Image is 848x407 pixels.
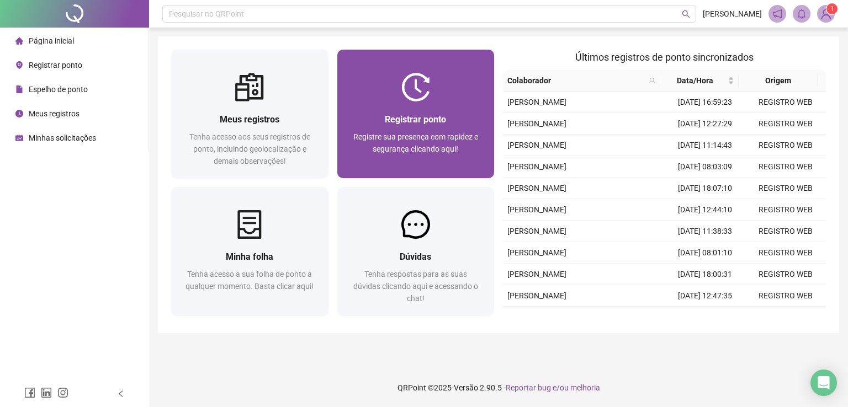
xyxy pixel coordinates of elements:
span: clock-circle [15,110,23,117]
span: Tenha acesso a sua folha de ponto a qualquer momento. Basta clicar aqui! [185,270,314,291]
td: REGISTRO WEB [745,113,826,135]
span: [PERSON_NAME] [507,162,566,171]
th: Origem [739,70,817,92]
td: [DATE] 12:44:10 [665,199,745,221]
span: [PERSON_NAME] [507,119,566,128]
span: Reportar bug e/ou melhoria [506,383,600,392]
div: Open Intercom Messenger [810,369,837,396]
span: file [15,85,23,93]
span: Registrar ponto [385,114,446,125]
td: [DATE] 16:59:23 [665,92,745,113]
span: search [682,10,690,18]
sup: Atualize o seu contato no menu Meus Dados [826,3,838,14]
span: [PERSON_NAME] [703,8,762,20]
td: REGISTRO WEB [745,221,826,242]
span: Registre sua presença com rapidez e segurança clicando aqui! [353,132,478,153]
span: instagram [57,387,68,398]
span: [PERSON_NAME] [507,184,566,192]
td: REGISTRO WEB [745,178,826,199]
th: Data/Hora [660,70,739,92]
span: Espelho de ponto [29,85,88,94]
span: Versão [454,383,478,392]
span: Dúvidas [400,251,431,262]
td: [DATE] 11:14:43 [665,135,745,156]
span: Colaborador [507,74,645,87]
span: search [647,72,658,89]
span: home [15,37,23,45]
td: [DATE] 08:01:10 [665,242,745,264]
a: Minha folhaTenha acesso a sua folha de ponto a qualquer momento. Basta clicar aqui! [171,187,328,315]
footer: QRPoint © 2025 - 2.90.5 - [149,368,848,407]
span: [PERSON_NAME] [507,98,566,106]
span: Tenha respostas para as suas dúvidas clicando aqui e acessando o chat! [353,270,478,303]
span: Data/Hora [665,74,725,87]
span: environment [15,61,23,69]
td: [DATE] 18:07:10 [665,178,745,199]
td: REGISTRO WEB [745,156,826,178]
span: Tenha acesso aos seus registros de ponto, incluindo geolocalização e demais observações! [189,132,310,165]
td: REGISTRO WEB [745,264,826,285]
span: Página inicial [29,36,74,45]
span: [PERSON_NAME] [507,248,566,257]
td: [DATE] 12:47:35 [665,285,745,307]
span: [PERSON_NAME] [507,270,566,279]
td: REGISTRO WEB [745,285,826,307]
td: [DATE] 12:27:29 [665,113,745,135]
span: 1 [830,5,834,13]
span: search [649,77,656,84]
span: Minhas solicitações [29,133,96,142]
span: bell [797,9,807,19]
span: notification [772,9,782,19]
td: [DATE] 11:49:24 [665,307,745,328]
img: 93325 [818,6,834,22]
td: [DATE] 18:00:31 [665,264,745,285]
span: Meus registros [220,114,279,125]
span: Meus registros [29,109,79,118]
td: REGISTRO WEB [745,199,826,221]
td: [DATE] 08:03:09 [665,156,745,178]
td: REGISTRO WEB [745,92,826,113]
span: linkedin [41,387,52,398]
a: Meus registrosTenha acesso aos seus registros de ponto, incluindo geolocalização e demais observa... [171,50,328,178]
td: [DATE] 11:38:33 [665,221,745,242]
span: Minha folha [226,251,273,262]
span: [PERSON_NAME] [507,141,566,149]
span: [PERSON_NAME] [507,291,566,300]
span: schedule [15,134,23,142]
td: REGISTRO WEB [745,242,826,264]
span: [PERSON_NAME] [507,205,566,214]
td: REGISTRO WEB [745,135,826,156]
span: facebook [24,387,35,398]
td: REGISTRO WEB [745,307,826,328]
span: Últimos registros de ponto sincronizados [575,51,754,63]
span: [PERSON_NAME] [507,227,566,235]
span: Registrar ponto [29,61,82,69]
a: DúvidasTenha respostas para as suas dúvidas clicando aqui e acessando o chat! [337,187,495,315]
span: left [117,390,125,398]
a: Registrar pontoRegistre sua presença com rapidez e segurança clicando aqui! [337,50,495,178]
